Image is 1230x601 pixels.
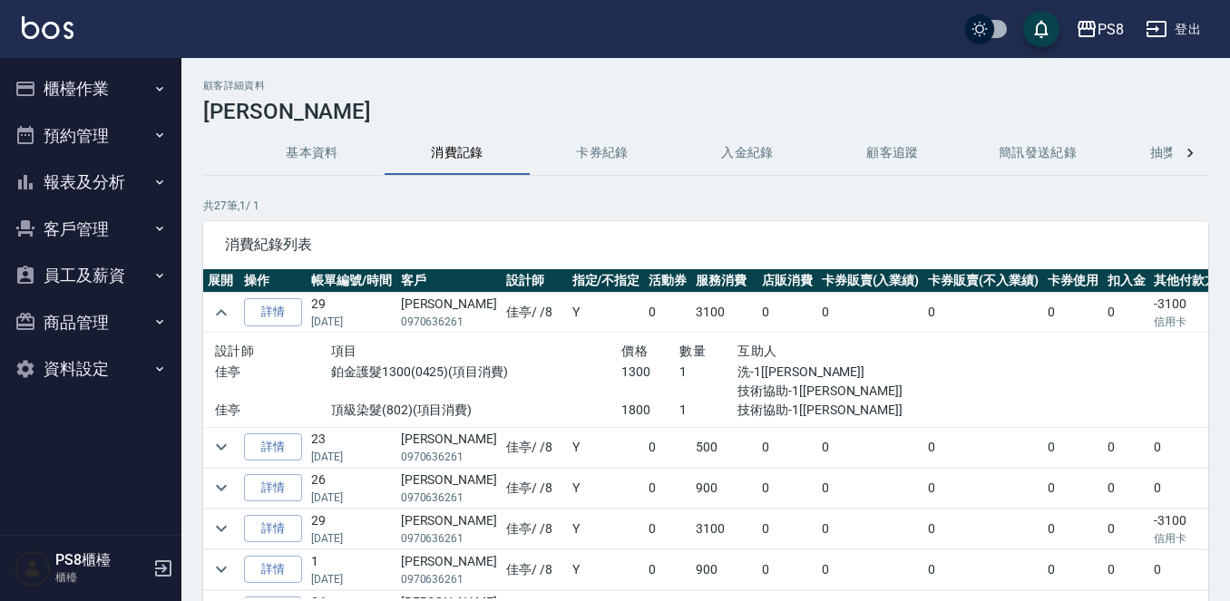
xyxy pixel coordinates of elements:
td: 0 [757,549,817,589]
button: 顧客追蹤 [820,131,965,175]
p: 0970636261 [401,449,497,465]
td: 0 [1103,293,1150,333]
p: 信用卡 [1154,314,1230,330]
th: 扣入金 [1103,269,1150,293]
h5: PS8櫃檯 [55,551,148,569]
div: PS8 [1098,18,1124,41]
p: 1300 [621,363,679,382]
th: 活動券 [644,269,691,293]
span: 互助人 [737,344,776,358]
td: 0 [757,509,817,548]
td: 0 [644,509,691,548]
button: 資料設定 [7,345,174,393]
p: [DATE] [311,490,392,506]
th: 店販消費 [757,269,817,293]
p: 技術協助-1[[PERSON_NAME]] [737,401,912,420]
td: 佳亭 / /8 [502,293,568,333]
button: 商品管理 [7,299,174,346]
p: 1800 [621,401,679,420]
p: 0970636261 [401,490,497,506]
td: 900 [691,549,757,589]
td: 0 [644,427,691,467]
p: [DATE] [311,530,392,547]
button: 員工及薪資 [7,252,174,299]
td: 23 [307,427,396,467]
td: 0 [1043,509,1103,548]
h3: [PERSON_NAME] [203,99,1208,124]
td: 0 [644,293,691,333]
p: 1 [679,401,737,420]
a: 詳情 [244,474,302,502]
a: 詳情 [244,298,302,326]
p: 櫃檯 [55,569,148,586]
span: 價格 [621,344,648,358]
button: expand row [208,515,235,542]
td: 0 [1043,549,1103,589]
td: 0 [1103,509,1150,548]
td: Y [568,468,645,508]
th: 客戶 [396,269,502,293]
td: 0 [757,293,817,333]
p: [DATE] [311,314,392,330]
td: 佳亭 / /8 [502,468,568,508]
td: Y [568,549,645,589]
td: 佳亭 / /8 [502,427,568,467]
td: 0 [757,468,817,508]
td: 3100 [691,509,757,548]
img: Person [15,550,51,586]
button: 報表及分析 [7,159,174,206]
td: 26 [307,468,396,508]
p: [DATE] [311,571,392,587]
td: Y [568,427,645,467]
td: 0 [757,427,817,467]
td: 0 [817,549,924,589]
p: 0970636261 [401,314,497,330]
td: 0 [644,549,691,589]
h2: 顧客詳細資料 [203,80,1208,92]
span: 消費紀錄列表 [225,236,1186,254]
td: 900 [691,468,757,508]
th: 卡券使用 [1043,269,1103,293]
p: 佳亭 [215,363,331,382]
td: [PERSON_NAME] [396,427,502,467]
td: 0 [923,509,1043,548]
th: 服務消費 [691,269,757,293]
th: 操作 [239,269,307,293]
button: 消費記錄 [385,131,530,175]
td: 0 [923,427,1043,467]
td: 0 [1103,427,1150,467]
th: 卡券販賣(不入業績) [923,269,1043,293]
th: 帳單編號/時間 [307,269,396,293]
td: 0 [1043,468,1103,508]
th: 展開 [203,269,239,293]
p: 佳亭 [215,401,331,420]
td: 1 [307,549,396,589]
img: Logo [22,16,73,39]
button: 預約管理 [7,112,174,160]
button: PS8 [1069,11,1131,48]
td: [PERSON_NAME] [396,509,502,548]
td: 0 [1043,293,1103,333]
td: 29 [307,509,396,548]
td: 0 [1103,468,1150,508]
a: 詳情 [244,515,302,543]
td: 0 [817,427,924,467]
p: 技術協助-1[[PERSON_NAME]] [737,382,912,401]
td: Y [568,509,645,548]
button: 卡券紀錄 [530,131,675,175]
td: [PERSON_NAME] [396,468,502,508]
td: 0 [923,293,1043,333]
td: 3100 [691,293,757,333]
button: 客戶管理 [7,206,174,253]
p: 0970636261 [401,571,497,587]
span: 數量 [679,344,706,358]
p: 共 27 筆, 1 / 1 [203,198,1208,214]
td: 0 [1043,427,1103,467]
td: 0 [923,468,1043,508]
button: 登出 [1138,13,1208,46]
button: save [1023,11,1059,47]
p: 頂級染髮(802)(項目消費) [331,401,621,420]
th: 設計師 [502,269,568,293]
button: 櫃檯作業 [7,65,174,112]
button: 基本資料 [239,131,385,175]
